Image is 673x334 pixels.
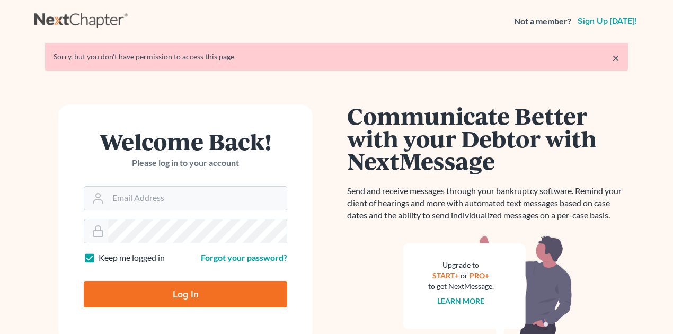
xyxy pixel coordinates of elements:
a: Sign up [DATE]! [575,17,639,25]
a: Learn more [438,296,485,305]
div: Sorry, but you don't have permission to access this page [54,51,619,62]
strong: Not a member? [514,15,571,28]
span: or [461,271,468,280]
h1: Welcome Back! [84,130,287,153]
div: Upgrade to [428,260,494,270]
a: × [612,51,619,64]
a: Forgot your password? [201,252,287,262]
input: Email Address [108,187,287,210]
a: PRO+ [470,271,490,280]
h1: Communicate Better with your Debtor with NextMessage [347,104,628,172]
p: Send and receive messages through your bankruptcy software. Remind your client of hearings and mo... [347,185,628,222]
label: Keep me logged in [99,252,165,264]
a: START+ [433,271,459,280]
div: to get NextMessage. [428,281,494,292]
input: Log In [84,281,287,307]
p: Please log in to your account [84,157,287,169]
